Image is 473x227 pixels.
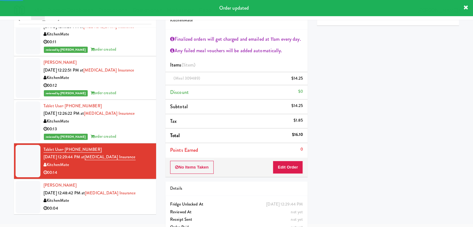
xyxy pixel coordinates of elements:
span: order created [90,133,116,139]
div: $1.85 [294,117,303,124]
div: 0 [300,146,303,153]
div: KitchenMate [44,118,151,125]
span: Items [170,61,195,68]
span: [DATE] 12:29:44 PM at [44,154,85,160]
div: [DATE] 12:29:44 PM [266,201,303,208]
div: KitchenMate [44,30,151,38]
button: No Items Taken [170,161,214,174]
a: Tablet User· [PHONE_NUMBER] [44,103,102,109]
span: not yet [291,209,303,215]
a: [PERSON_NAME] [44,182,77,188]
span: Points Earned [170,146,198,154]
div: $16.10 [292,131,303,139]
li: [PERSON_NAME][DATE] 12:48:42 PM at[MEDICAL_DATA] InsuranceKitchenMate00:04 [14,179,156,215]
div: 00:12 [44,82,151,90]
div: KitchenMate [44,161,151,169]
a: [MEDICAL_DATA] Insurance [84,110,135,116]
div: Finalized orders will get charged and emailed at 11am every day. [170,35,303,44]
a: [MEDICAL_DATA] Insurance [83,67,134,73]
span: [DATE] 12:48:42 PM at [44,190,85,196]
div: KitchenMate [44,197,151,205]
span: Order updated [219,4,249,12]
span: reviewed by [PERSON_NAME] [44,90,88,96]
div: 00:14 [44,169,151,177]
li: [PERSON_NAME][DATE] 12:22:51 PM at[MEDICAL_DATA] InsuranceKitchenMate00:12reviewed by [PERSON_NAM... [14,56,156,100]
h5: KitchenMate [170,18,303,23]
div: KitchenMate [44,74,151,82]
div: Any failed meal vouchers will be added automatically. [170,46,303,55]
span: order created [90,90,116,96]
a: [PERSON_NAME] [44,59,77,65]
div: Reviewed At [170,208,303,216]
span: · [PHONE_NUMBER] [63,146,102,152]
span: not yet [291,216,303,222]
span: (1 ) [182,61,196,68]
div: 00:04 [44,205,151,212]
a: Tablet User· [PHONE_NUMBER] [44,146,102,153]
li: Tablet User· [PHONE_NUMBER][DATE] 12:26:22 PM at[MEDICAL_DATA] InsuranceKitchenMate00:13reviewed ... [14,100,156,143]
a: [MEDICAL_DATA] Insurance [85,190,136,196]
span: reviewed by [PERSON_NAME] [44,134,88,140]
div: $14.25 [291,75,303,82]
div: Receipt Sent [170,216,303,224]
span: · [PHONE_NUMBER] [63,103,102,109]
button: Edit Order [273,161,303,174]
div: Fridge Unlocked At [170,201,303,208]
span: Discount [170,89,189,96]
span: reviewed by [PERSON_NAME] [44,47,88,53]
div: Details [170,185,303,192]
span: [DATE] 12:13:23 PM at [44,24,83,30]
span: Tax [170,118,177,125]
ng-pluralize: item [185,61,194,68]
span: Subtotal [170,103,188,110]
div: $14.25 [291,102,303,110]
div: $0 [298,88,303,95]
span: [DATE] 12:26:22 PM at [44,110,84,116]
div: 00:11 [44,38,151,46]
span: Total [170,132,180,139]
span: order created [90,46,116,52]
a: [MEDICAL_DATA] Insurance [85,154,135,160]
li: [PERSON_NAME][DATE] 12:13:23 PM at[MEDICAL_DATA] InsuranceKitchenMate00:11reviewed by [PERSON_NAM... [14,13,156,56]
li: Tablet User· [PHONE_NUMBER][DATE] 12:29:44 PM at[MEDICAL_DATA] InsuranceKitchenMate00:14 [14,143,156,179]
a: [MEDICAL_DATA] Insurance [83,24,134,30]
div: 00:13 [44,125,151,133]
span: (Meal 309489) [174,75,200,81]
span: [DATE] 12:22:51 PM at [44,67,83,73]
